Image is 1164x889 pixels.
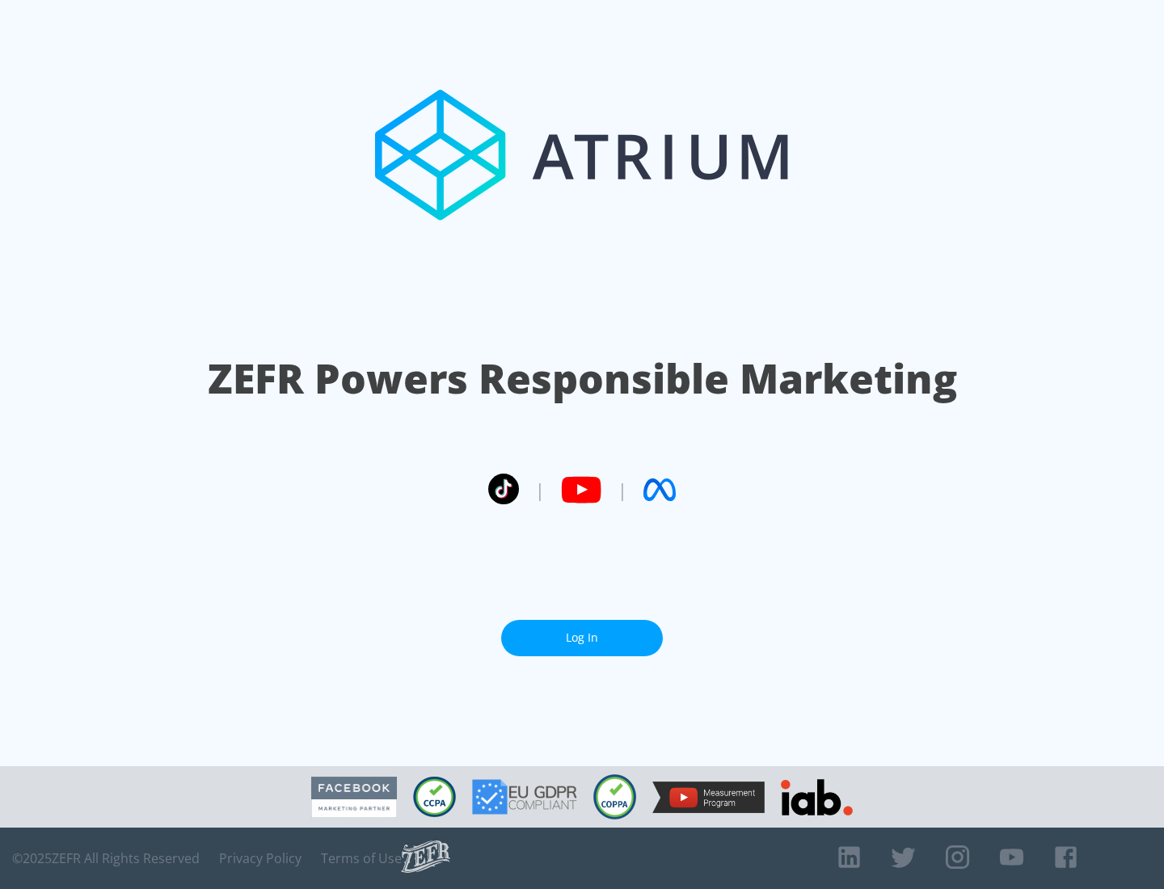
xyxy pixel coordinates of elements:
img: CCPA Compliant [413,777,456,817]
img: COPPA Compliant [593,774,636,819]
img: Facebook Marketing Partner [311,777,397,818]
img: IAB [781,779,853,815]
a: Privacy Policy [219,850,302,866]
h1: ZEFR Powers Responsible Marketing [208,351,957,407]
span: © 2025 ZEFR All Rights Reserved [12,850,200,866]
span: | [535,478,545,502]
span: | [618,478,627,502]
a: Terms of Use [321,850,402,866]
a: Log In [501,620,663,656]
img: YouTube Measurement Program [652,782,765,813]
img: GDPR Compliant [472,779,577,815]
